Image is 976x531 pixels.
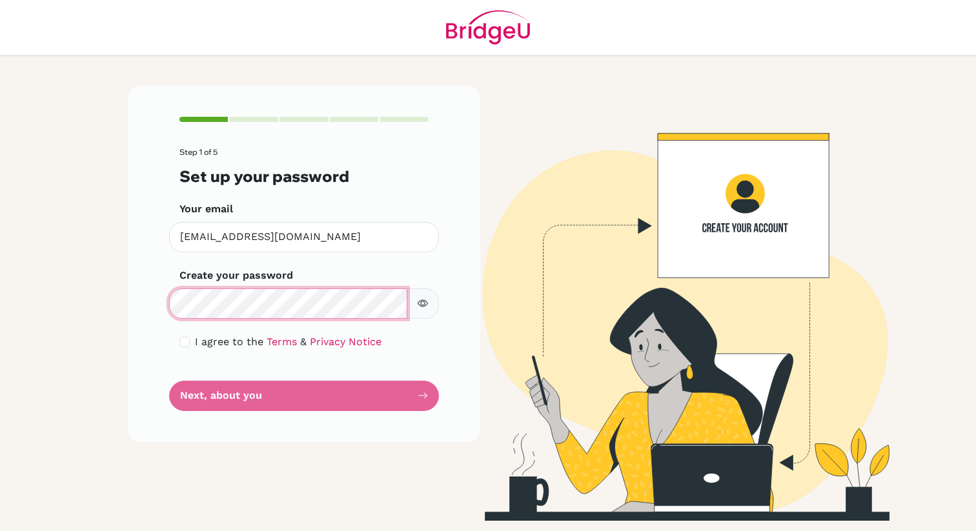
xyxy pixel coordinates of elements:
input: Insert your email* [169,222,439,252]
span: I agree to the [195,336,263,348]
span: & [300,336,307,348]
label: Create your password [179,268,293,283]
a: Privacy Notice [310,336,381,348]
h3: Set up your password [179,167,429,186]
a: Terms [267,336,297,348]
span: Step 1 of 5 [179,147,218,157]
label: Your email [179,201,233,217]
